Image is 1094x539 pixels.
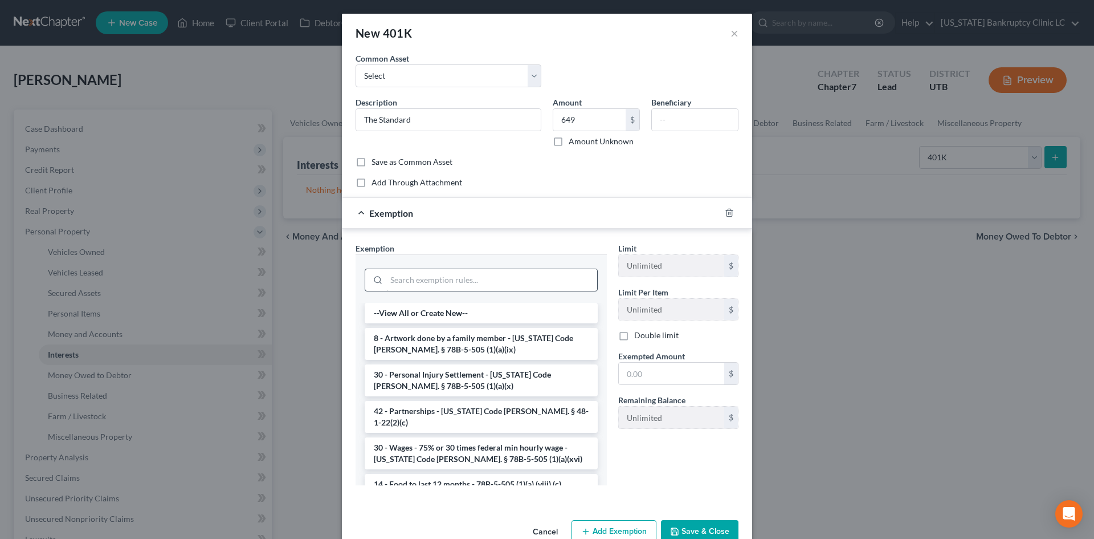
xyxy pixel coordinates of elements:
[618,286,668,298] label: Limit Per Item
[553,96,582,108] label: Amount
[652,109,738,131] input: --
[724,299,738,321] div: $
[619,299,724,321] input: --
[724,255,738,277] div: $
[634,330,679,341] label: Double limit
[365,328,598,360] li: 8 - Artwork done by a family member - [US_STATE] Code [PERSON_NAME]. § 78B-5-505 (1)(a)(ix)
[372,156,452,168] label: Save as Common Asset
[1055,500,1083,528] div: Open Intercom Messenger
[365,474,598,495] li: 14 - Food to last 12 months - 78B-5-505 (1)(a) (viii) (c)
[730,26,738,40] button: ×
[619,363,724,384] input: 0.00
[386,269,597,291] input: Search exemption rules...
[356,25,412,41] div: New 401K
[356,98,397,107] span: Description
[618,351,685,361] span: Exempted Amount
[626,109,639,131] div: $
[356,52,409,64] label: Common Asset
[724,407,738,428] div: $
[372,177,462,188] label: Add Through Attachment
[553,109,626,131] input: 0.00
[619,407,724,428] input: --
[365,401,598,433] li: 42 - Partnerships - [US_STATE] Code [PERSON_NAME]. § 48-1-22(2)(c)
[618,394,685,406] label: Remaining Balance
[365,364,598,396] li: 30 - Personal Injury Settlement - [US_STATE] Code [PERSON_NAME]. § 78B-5-505 (1)(a)(x)
[356,109,541,131] input: Describe...
[365,303,598,323] li: --View All or Create New--
[724,363,738,384] div: $
[651,96,691,108] label: Beneficiary
[369,208,413,218] span: Exemption
[365,437,598,469] li: 30 - Wages - 75% or 30 times federal min hourly wage - [US_STATE] Code [PERSON_NAME]. § 78B-5-505...
[619,255,724,277] input: --
[356,244,394,253] span: Exemption
[569,136,634,147] label: Amount Unknown
[618,244,636,253] span: Limit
